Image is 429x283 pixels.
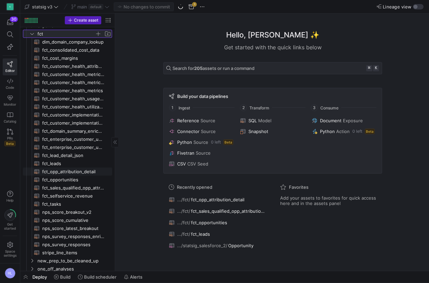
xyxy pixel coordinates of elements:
button: PythonAction0 leftBeta [311,127,378,135]
a: fct_customer_implementation_metrics​​​​​​​​​​ [23,119,112,127]
span: fct_cost_margins​​​​​​​​​​ [42,54,104,62]
div: Press SPACE to select this row. [23,159,112,168]
a: fct_opp_attribution_detail​​​​​​​​​​ [23,168,112,176]
span: fct_sales_qualified_opp_attribution_detail [191,208,265,214]
span: fct_customer_health_utilization_rate​​​​​​​​​​ [42,103,104,111]
span: stripe_line_items​​​​​​​​​​ [42,249,104,257]
span: Get started [4,222,16,230]
strong: 205 [194,66,203,71]
button: Help [3,188,17,205]
button: .../fct/fct_opp_attribution_detail [167,195,267,204]
button: .../fct/fct_leads [167,230,267,238]
span: Recently opened [177,184,212,190]
div: Press SPACE to select this row. [23,240,112,249]
a: nps_score_breakout_v2​​​​​​​​​​ [23,208,112,216]
span: fct_customer_implementation_metrics​​​​​​​​​​ [42,119,104,127]
span: nps_score_breakout_v2​​​​​​​​​​ [42,208,104,216]
span: Python [320,129,335,134]
div: Press SPACE to select this row. [23,38,112,46]
div: Press SPACE to select this row. [23,143,112,151]
span: fct_enterprise_customer_usage​​​​​​​​​​ [42,144,104,151]
div: Press SPACE to select this row. [23,70,112,78]
span: fct_customer_implementation_metrics_latest​​​​​​​​​​ [42,111,104,119]
span: fct_consolidated_cost_data​​​​​​​​​​ [42,46,104,54]
span: Catalog [4,119,16,123]
span: Model [258,118,271,123]
button: Getstarted [3,207,17,233]
button: ConnectorSource [168,127,235,135]
a: PRsBeta [3,126,17,149]
span: fct_customer_health_metrics_v2​​​​​​​​​​ [42,79,104,86]
div: Press SPACE to select this row. [23,127,112,135]
span: Lineage view [383,4,411,9]
span: Deploy [32,274,47,280]
span: fct_customer_health_usage_vitally​​​​​​​​​​ [42,95,104,103]
span: nps_score_cumulative​​​​​​​​​​ [42,216,104,224]
a: fct_leads​​​​​​​​​​ [23,159,112,168]
div: Press SPACE to select this row. [23,200,112,208]
a: S [3,1,17,12]
div: Press SPACE to select this row. [23,216,112,224]
button: Snapshot [239,127,306,135]
div: Press SPACE to select this row. [23,111,112,119]
a: Catalog [3,109,17,126]
button: 30 [3,16,17,28]
span: Search for assets or run a command [172,66,254,71]
button: ReferenceSource [168,117,235,125]
button: SQLModel [239,117,306,125]
a: fct_sales_qualified_opp_attribution_detail​​​​​​​​​​ [23,184,112,192]
span: Monitor [4,102,16,106]
span: Favorites [289,184,309,190]
button: Build scheduler [75,271,119,283]
div: Press SPACE to select this row. [23,151,112,159]
a: stripe_line_items​​​​​​​​​​ [23,249,112,257]
a: fct_consolidated_cost_data​​​​​​​​​​ [23,46,112,54]
span: .../statsig_salesforce_2/ [177,243,227,248]
span: Snapshot [248,129,268,134]
div: Press SPACE to select this row. [23,176,112,184]
button: DocumentExposure [311,117,378,125]
span: .../fct/ [177,197,190,202]
span: Build [60,274,71,280]
span: .../fct/ [177,208,190,214]
span: nps_survey_responses_enriched​​​​​​​​​​ [42,233,104,240]
button: statsig v3 [23,2,60,11]
button: CSVCSV Seed [168,160,235,168]
h1: Hello, [PERSON_NAME] ✨ [226,29,319,41]
div: Get started with the quick links below [163,43,382,51]
span: fct_lead_detail_json​​​​​​​​​​ [42,152,104,159]
span: fct_tasks​​​​​​​​​​ [42,200,104,208]
span: fct_opportunities​​​​​​​​​​ [42,176,104,184]
div: Press SPACE to select this row. [23,168,112,176]
a: Spacesettings [3,239,17,260]
div: 30 [10,17,18,22]
span: one_off_analyses [37,265,111,273]
span: Editor [5,69,15,73]
a: dim_domain_company_lookup​​​​​​​​​​ [23,38,112,46]
span: Source [196,150,211,156]
a: fct_customer_health_metrics_latest​​​​​​​​​​ [23,70,112,78]
a: nps_survey_responses​​​​​​​​​​ [23,240,112,249]
span: fct_sales_qualified_opp_attribution_detail​​​​​​​​​​ [42,184,104,192]
div: Press SPACE to select this row. [23,119,112,127]
button: Create asset [65,16,101,24]
a: nps_survey_responses_enriched​​​​​​​​​​ [23,232,112,240]
span: Source [200,118,215,123]
button: PythonSource0 leftBeta [168,138,235,146]
span: Opportunity [228,243,253,248]
div: Press SPACE to select this row. [23,224,112,232]
a: fct_customer_implementation_metrics_latest​​​​​​​​​​ [23,111,112,119]
span: Fivetran [177,150,194,156]
a: fct_customer_health_usage_vitally​​​​​​​​​​ [23,95,112,103]
span: fct_customer_health_metrics_latest​​​​​​​​​​ [42,71,104,78]
span: Create asset [74,18,98,23]
span: fct_opp_attribution_detail​​​​​​​​​​ [42,168,104,176]
span: fct_opportunities [191,220,227,225]
a: Editor [3,58,17,75]
span: 0 left [211,140,221,145]
span: nps_survey_responses​​​​​​​​​​ [42,241,104,249]
a: fct_enterprise_customer_usage_3d_lag​​​​​​​​​​ [23,135,112,143]
span: Python [177,139,192,145]
a: fct_customer_health_utilization_rate​​​​​​​​​​ [23,103,112,111]
span: PRs [7,136,13,140]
